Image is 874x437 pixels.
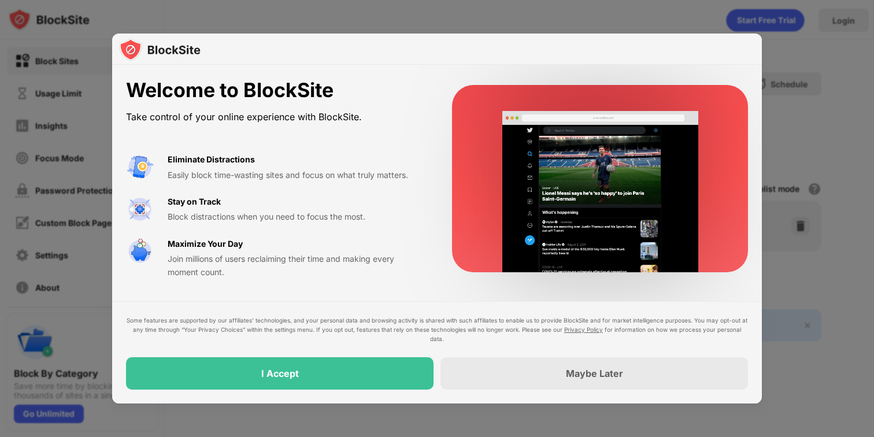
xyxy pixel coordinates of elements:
[126,109,424,125] div: Take control of your online experience with BlockSite.
[126,238,154,265] img: value-safe-time.svg
[126,79,424,102] div: Welcome to BlockSite
[168,253,424,279] div: Join millions of users reclaiming their time and making every moment count.
[126,153,154,181] img: value-avoid-distractions.svg
[126,195,154,223] img: value-focus.svg
[168,169,424,182] div: Easily block time-wasting sites and focus on what truly matters.
[168,210,424,223] div: Block distractions when you need to focus the most.
[261,368,299,379] div: I Accept
[168,153,255,166] div: Eliminate Distractions
[168,238,243,250] div: Maximize Your Day
[119,38,201,61] img: logo-blocksite.svg
[566,368,623,379] div: Maybe Later
[564,326,603,333] a: Privacy Policy
[126,316,748,343] div: Some features are supported by our affiliates’ technologies, and your personal data and browsing ...
[168,195,221,208] div: Stay on Track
